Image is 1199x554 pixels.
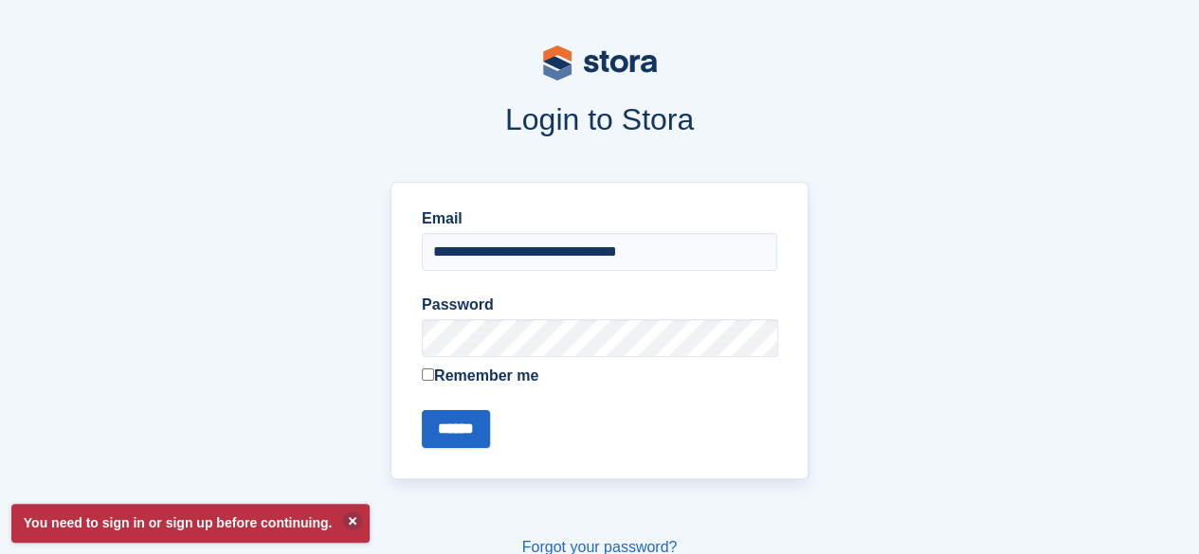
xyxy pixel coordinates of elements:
[422,207,777,230] label: Email
[82,102,1117,136] h1: Login to Stora
[422,365,777,387] label: Remember me
[422,368,434,381] input: Remember me
[422,294,777,316] label: Password
[11,504,370,543] p: You need to sign in or sign up before continuing.
[543,45,657,80] img: stora-logo-53a41332b3708ae10de48c4981b4e9114cc0af31d8433b30ea865607fb682f29.svg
